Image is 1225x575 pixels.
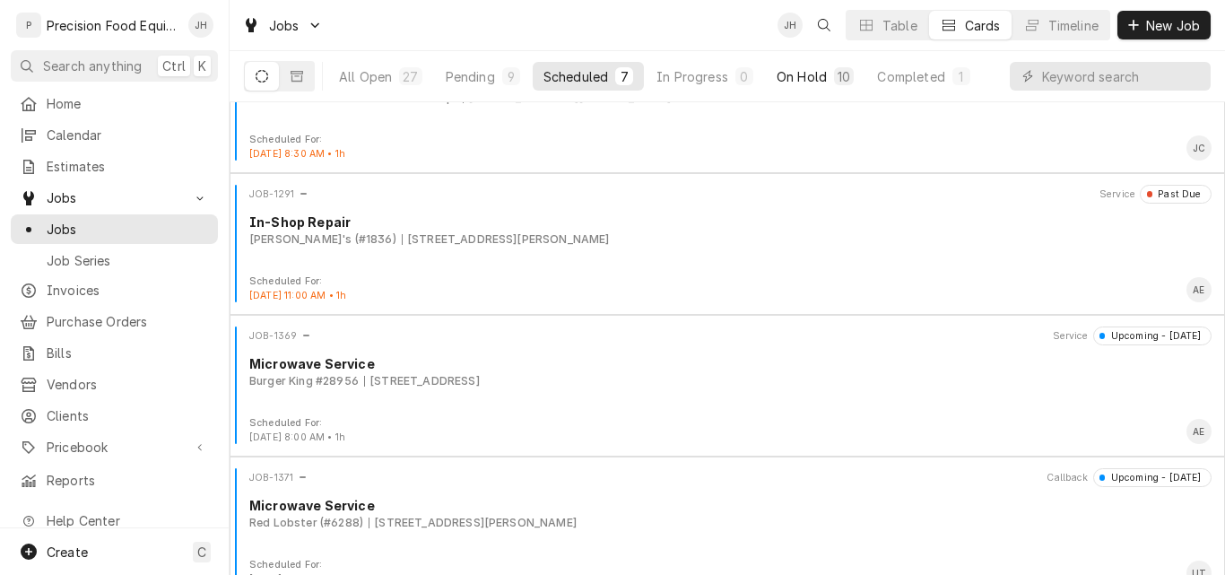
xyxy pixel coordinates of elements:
div: Anthony Ellinger's Avatar [1186,419,1212,444]
div: Card Footer Primary Content [1186,419,1212,444]
button: Search anythingCtrlK [11,50,218,82]
span: Calendar [47,126,209,144]
div: Upcoming - [DATE] [1105,471,1201,485]
div: Object ID [249,187,294,202]
div: Object Subtext Primary [249,373,359,389]
div: Object Extra Context Footer Label [249,416,345,431]
div: Object Extra Context Footer Value [249,147,345,161]
div: Past Due [1152,187,1202,202]
div: Card Footer Primary Content [1186,277,1212,302]
div: Table [882,16,917,35]
div: Scheduled [543,67,608,86]
div: Object Subtext Primary [249,515,363,531]
span: Jobs [47,220,209,239]
span: Clients [47,406,209,425]
span: Reports [47,471,209,490]
div: Card Footer Extra Context [249,274,346,303]
div: Object ID [249,471,293,485]
span: Create [47,545,88,560]
div: Card Footer [237,274,1218,303]
a: Go to Jobs [235,11,330,40]
div: All Open [339,67,392,86]
a: Job Series [11,246,218,275]
div: Object Extra Context Footer Label [249,558,345,572]
div: Object Subtext Primary [249,231,396,248]
span: Help Center [47,511,207,530]
div: Card Footer [237,133,1218,161]
div: Object Extra Context Header [1047,471,1088,485]
span: Vendors [47,375,209,394]
div: Card Header Secondary Content [1099,185,1212,203]
div: Card Header Secondary Content [1053,327,1212,344]
div: Card Footer Primary Content [1186,135,1212,161]
a: Calendar [11,120,218,150]
a: Estimates [11,152,218,181]
div: Card Footer Extra Context [249,416,345,445]
span: Invoices [47,281,209,300]
a: Reports [11,466,218,495]
a: Go to Help Center [11,506,218,536]
span: Jobs [47,188,182,207]
div: Object Status [1093,468,1212,486]
div: Object Status [1093,327,1212,344]
div: Jacob Cardenas's Avatar [1186,135,1212,161]
div: On Hold [777,67,827,86]
div: 27 [403,67,418,86]
div: Object Extra Context Footer Label [249,274,346,289]
span: Bills [47,344,209,362]
div: JH [778,13,803,38]
a: Purchase Orders [11,307,218,336]
div: Anthony Ellinger's Avatar [1186,277,1212,302]
span: Search anything [43,57,142,75]
div: Precision Food Equipment LLC [47,16,178,35]
div: Job Card: JOB-1291 [230,173,1225,315]
div: JH [188,13,213,38]
span: [DATE] 8:00 AM • 1h [249,431,345,443]
div: Card Header Primary Content [249,468,308,486]
span: K [198,57,206,75]
div: 9 [506,67,517,86]
span: Home [47,94,209,113]
div: Completed [877,67,944,86]
div: 10 [838,67,850,86]
div: Object Extra Context Footer Value [249,289,346,303]
button: New Job [1117,11,1211,39]
div: Jason Hertel's Avatar [778,13,803,38]
div: Object Title [249,354,1212,373]
div: Object Title [249,496,1212,515]
div: Card Header Secondary Content [1047,468,1212,486]
input: Keyword search [1042,62,1202,91]
div: Object Subtext [249,231,1212,248]
div: Object Subtext Secondary [402,231,610,248]
div: Card Header [237,468,1218,486]
div: Object Extra Context Footer Value [249,431,345,445]
div: Upcoming - [DATE] [1105,329,1201,344]
span: Estimates [47,157,209,176]
div: 0 [739,67,750,86]
a: Go to Pricebook [11,432,218,462]
a: Jobs [11,214,218,244]
div: Cards [965,16,1001,35]
div: Card Body [237,354,1218,389]
div: Object Extra Context Header [1053,329,1089,344]
a: Go to Jobs [11,183,218,213]
div: 1 [956,67,967,86]
a: Clients [11,401,218,431]
div: Object ID [249,329,297,344]
div: Card Body [237,213,1218,248]
div: AE [1186,277,1212,302]
div: P [16,13,41,38]
a: Vendors [11,370,218,399]
a: Bills [11,338,218,368]
div: Job Card: JOB-1369 [230,315,1225,457]
span: Purchase Orders [47,312,209,331]
span: Pricebook [47,438,182,457]
div: Object Subtext Secondary [364,373,480,389]
div: JC [1186,135,1212,161]
div: AE [1186,419,1212,444]
div: Object Extra Context Header [1099,187,1135,202]
div: Object Subtext [249,373,1212,389]
div: Object Subtext Secondary [369,515,577,531]
div: 7 [619,67,630,86]
div: Card Body [237,496,1218,531]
